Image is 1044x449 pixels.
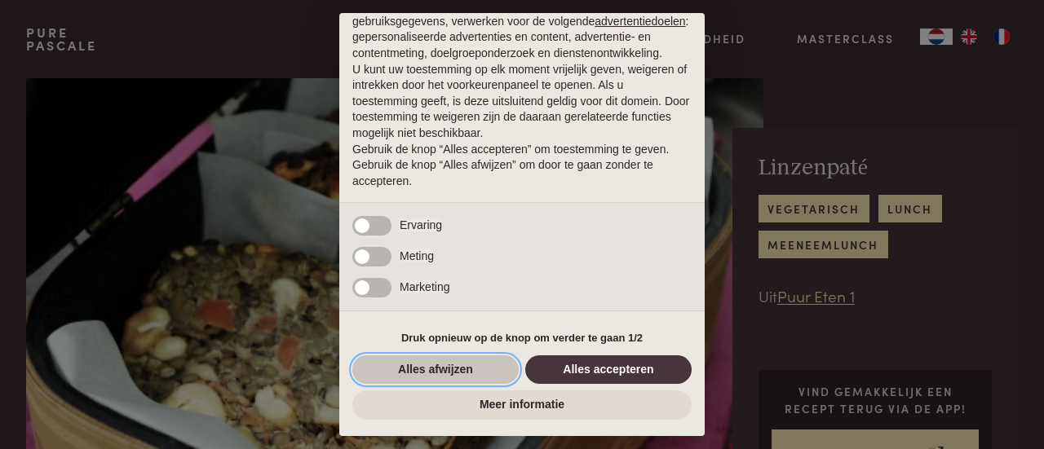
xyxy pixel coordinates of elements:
[400,218,442,231] span: Ervaring
[352,355,519,385] button: Alles afwijzen
[400,280,449,293] span: Marketing
[352,62,692,142] p: U kunt uw toestemming op elk moment vrijelijk geven, weigeren of intrekken door het voorkeurenpan...
[525,355,692,385] button: Alles accepteren
[352,390,692,420] button: Meer informatie
[352,142,692,190] p: Gebruik de knop “Alles accepteren” om toestemming te geven. Gebruik de knop “Alles afwijzen” om d...
[595,14,685,30] button: advertentiedoelen
[400,249,434,262] span: Meting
